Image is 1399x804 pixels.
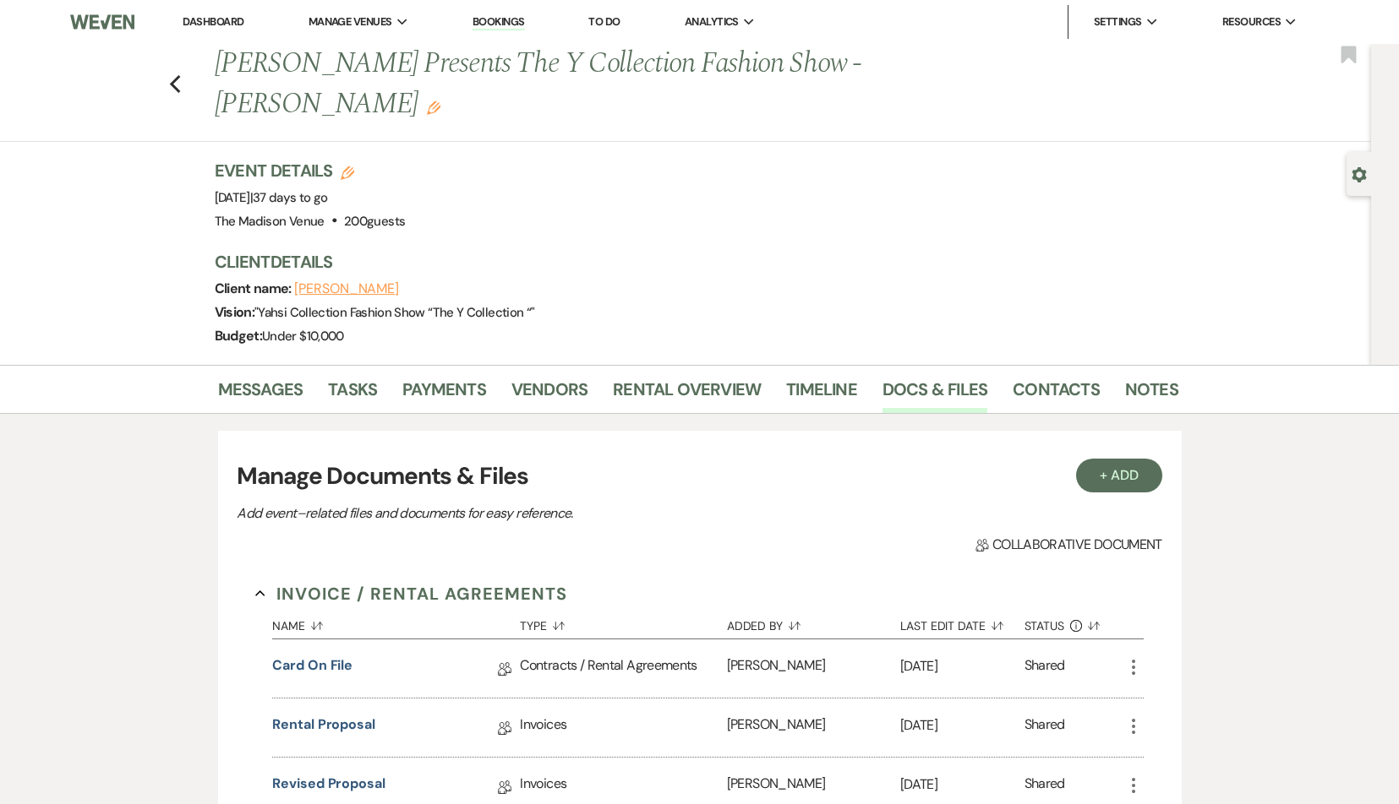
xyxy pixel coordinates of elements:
[685,14,739,30] span: Analytics
[511,376,587,413] a: Vendors
[1025,655,1065,682] div: Shared
[1025,606,1123,638] button: Status
[250,189,328,206] span: |
[272,714,375,741] a: Rental Proposal
[900,655,1025,677] p: [DATE]
[1076,459,1162,492] button: + Add
[520,698,726,757] div: Invoices
[272,774,385,800] a: Revised Proposal
[70,4,134,40] img: Weven Logo
[294,282,399,296] button: [PERSON_NAME]
[883,376,987,413] a: Docs & Files
[1025,714,1065,741] div: Shared
[1222,14,1281,30] span: Resources
[402,376,486,413] a: Payments
[215,189,328,206] span: [DATE]
[328,376,377,413] a: Tasks
[215,44,972,124] h1: [PERSON_NAME] Presents The Y Collection Fashion Show - [PERSON_NAME]
[183,14,243,29] a: Dashboard
[254,304,534,321] span: " Yahsi Collection Fashion Show “The Y Collection “ "
[1025,620,1065,632] span: Status
[215,250,1161,274] h3: Client Details
[520,606,726,638] button: Type
[253,189,328,206] span: 37 days to go
[237,502,828,524] p: Add event–related files and documents for easy reference.
[727,606,900,638] button: Added By
[215,213,325,230] span: The Madison Venue
[215,280,295,297] span: Client name:
[613,376,761,413] a: Rental Overview
[272,606,520,638] button: Name
[1094,14,1142,30] span: Settings
[272,655,352,682] a: Card on File
[1352,166,1367,182] button: Open lead details
[215,159,406,182] h3: Event Details
[588,14,620,29] a: To Do
[473,14,525,30] a: Bookings
[727,639,900,698] div: [PERSON_NAME]
[900,714,1025,736] p: [DATE]
[218,376,303,413] a: Messages
[900,606,1025,638] button: Last Edit Date
[427,100,440,115] button: Edit
[1013,376,1100,413] a: Contacts
[255,581,567,606] button: Invoice / Rental Agreements
[309,14,392,30] span: Manage Venues
[520,639,726,698] div: Contracts / Rental Agreements
[215,327,263,345] span: Budget:
[344,213,405,230] span: 200 guests
[1125,376,1178,413] a: Notes
[215,303,255,321] span: Vision:
[900,774,1025,796] p: [DATE]
[237,459,1161,494] h3: Manage Documents & Files
[262,328,344,345] span: Under $10,000
[786,376,857,413] a: Timeline
[975,535,1161,555] span: Collaborative document
[1025,774,1065,800] div: Shared
[727,698,900,757] div: [PERSON_NAME]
